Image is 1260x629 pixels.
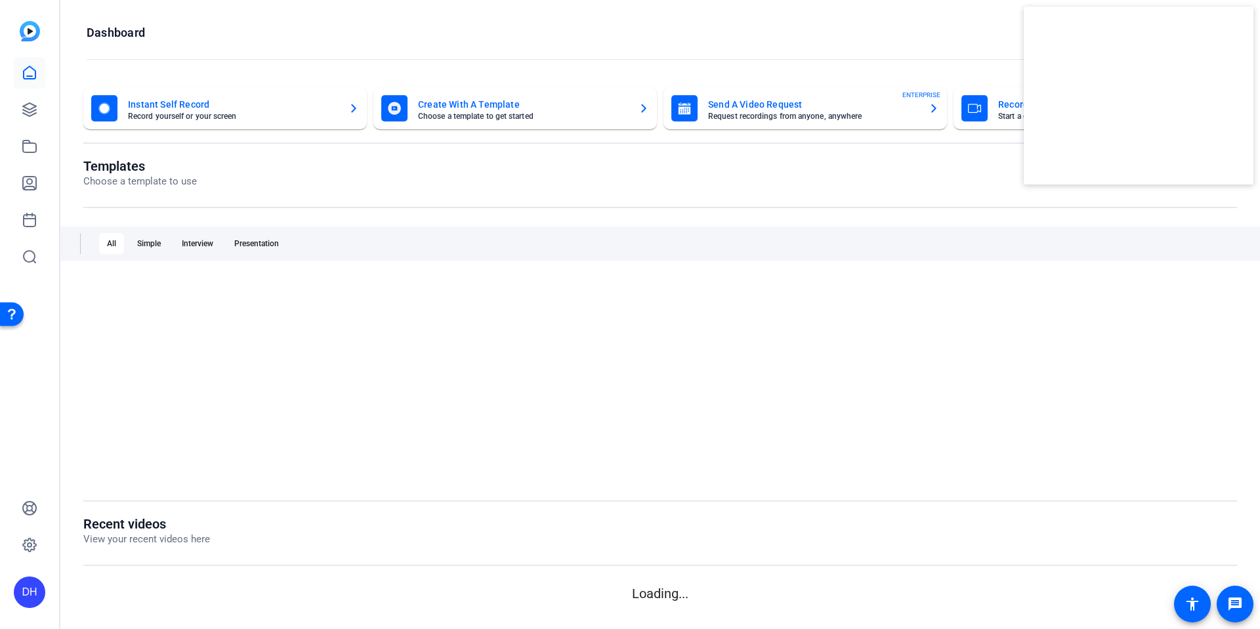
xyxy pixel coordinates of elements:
mat-card-subtitle: Record yourself or your screen [128,112,338,120]
p: View your recent videos here [83,532,210,547]
button: Record With OthersStart a group recording sessionENTERPRISE [954,87,1237,129]
mat-card-subtitle: Choose a template to get started [418,112,628,120]
h1: Dashboard [87,25,145,41]
button: Create With A TemplateChoose a template to get started [373,87,657,129]
h1: Templates [83,158,197,174]
div: All [99,233,124,254]
mat-icon: accessibility [1185,596,1200,612]
button: Instant Self RecordRecord yourself or your screen [83,87,367,129]
button: Send A Video RequestRequest recordings from anyone, anywhereENTERPRISE [663,87,947,129]
p: Loading... [83,584,1237,603]
div: Simple [129,233,169,254]
p: Choose a template to use [83,174,197,189]
mat-card-title: Send A Video Request [708,97,918,112]
div: Presentation [226,233,287,254]
mat-card-subtitle: Start a group recording session [998,112,1208,120]
mat-card-title: Instant Self Record [128,97,338,112]
mat-card-title: Create With A Template [418,97,628,112]
mat-card-subtitle: Request recordings from anyone, anywhere [708,112,918,120]
div: Interview [174,233,221,254]
h1: Recent videos [83,516,210,532]
span: ENTERPRISE [902,90,940,100]
img: blue-gradient.svg [20,21,40,41]
mat-icon: message [1227,596,1243,612]
div: DH [14,576,45,608]
mat-card-title: Record With Others [998,97,1208,112]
